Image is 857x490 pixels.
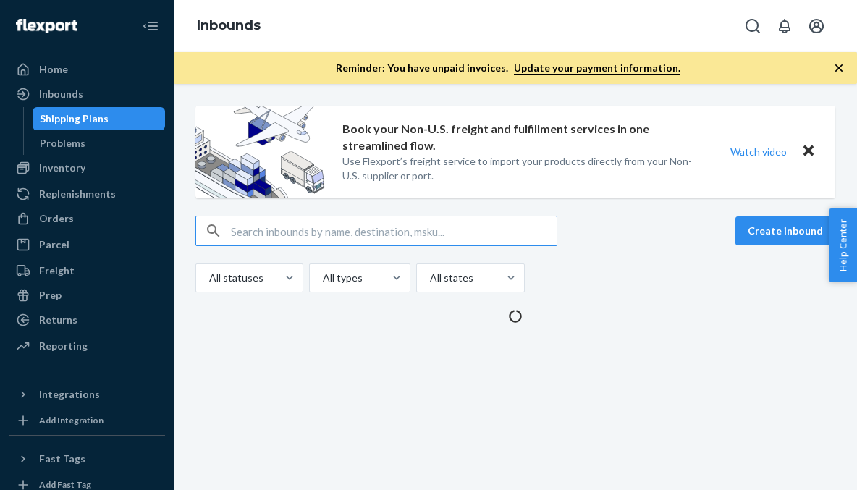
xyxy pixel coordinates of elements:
[231,216,557,245] input: Search inbounds by name, destination, msku...
[336,61,680,75] p: Reminder: You have unpaid invoices.
[9,259,165,282] a: Freight
[829,208,857,282] button: Help Center
[721,141,796,162] button: Watch video
[9,233,165,256] a: Parcel
[40,111,109,126] div: Shipping Plans
[9,334,165,358] a: Reporting
[136,12,165,41] button: Close Navigation
[39,161,85,175] div: Inventory
[9,447,165,470] button: Fast Tags
[9,207,165,230] a: Orders
[738,12,767,41] button: Open Search Box
[9,383,165,406] button: Integrations
[9,58,165,81] a: Home
[735,216,835,245] button: Create inbound
[39,387,100,402] div: Integrations
[197,17,261,33] a: Inbounds
[342,121,704,154] p: Book your Non-U.S. freight and fulfillment services in one streamlined flow.
[39,313,77,327] div: Returns
[9,412,165,429] a: Add Integration
[33,107,166,130] a: Shipping Plans
[33,132,166,155] a: Problems
[185,5,272,47] ol: breadcrumbs
[39,87,83,101] div: Inbounds
[802,12,831,41] button: Open account menu
[799,141,818,162] button: Close
[39,237,69,252] div: Parcel
[770,12,799,41] button: Open notifications
[514,62,680,75] a: Update your payment information.
[39,414,104,426] div: Add Integration
[39,187,116,201] div: Replenishments
[39,288,62,303] div: Prep
[9,308,165,331] a: Returns
[16,19,77,33] img: Flexport logo
[9,83,165,106] a: Inbounds
[9,182,165,206] a: Replenishments
[9,284,165,307] a: Prep
[40,136,85,151] div: Problems
[39,452,85,466] div: Fast Tags
[39,211,74,226] div: Orders
[321,271,323,285] input: All types
[39,62,68,77] div: Home
[428,271,430,285] input: All states
[39,263,75,278] div: Freight
[9,156,165,179] a: Inventory
[208,271,209,285] input: All statuses
[342,154,704,183] p: Use Flexport’s freight service to import your products directly from your Non-U.S. supplier or port.
[39,339,88,353] div: Reporting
